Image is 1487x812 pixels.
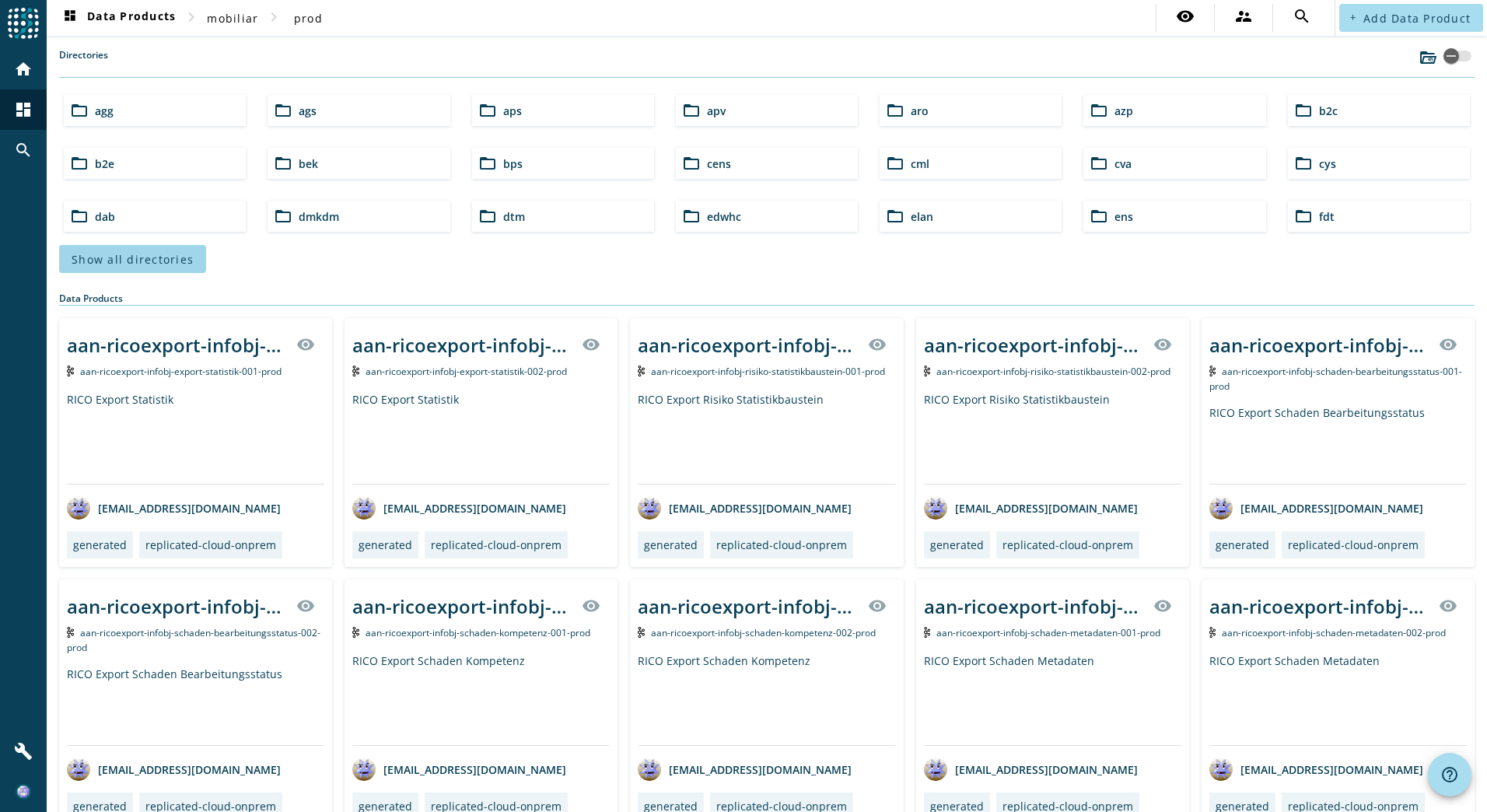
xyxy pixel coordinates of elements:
span: fdt [1319,209,1335,224]
mat-icon: home [14,60,33,79]
img: Kafka Topic: aan-ricoexport-infobj-export-statistik-001-prod [67,366,74,376]
mat-icon: folder_open [682,101,701,120]
mat-icon: folder_open [682,207,701,226]
div: generated [930,537,984,552]
div: generated [644,537,698,552]
mat-icon: folder_open [274,207,292,226]
div: aan-ricoexport-infobj-schaden-metadaten-002-_stage_ [1209,593,1429,619]
mat-icon: search [1293,7,1311,26]
mat-icon: folder_open [1294,207,1313,226]
div: generated [73,537,127,552]
mat-icon: folder_open [886,207,904,226]
div: [EMAIL_ADDRESS][DOMAIN_NAME] [1209,496,1423,520]
span: Kafka Topic: aan-ricoexport-infobj-schaden-bearbeitungsstatus-001-prod [1209,365,1463,393]
span: ags [299,103,317,118]
img: avatar [924,758,947,781]
div: replicated-cloud-onprem [1002,537,1133,552]
mat-icon: visibility [296,597,315,615]
span: Add Data Product [1363,11,1471,26]
span: Show all directories [72,252,194,267]
img: avatar [67,496,90,520]
span: agg [95,103,114,118]
div: aan-ricoexport-infobj-schaden-kompetenz-002-_stage_ [638,593,858,619]
img: avatar [352,496,376,520]
span: prod [294,11,323,26]
mat-icon: visibility [1439,335,1457,354]
mat-icon: visibility [1439,597,1457,615]
span: Kafka Topic: aan-ricoexport-infobj-schaden-metadaten-002-prod [1222,626,1446,639]
div: RICO Export Schaden Metadaten [1209,653,1467,745]
span: dtm [503,209,525,224]
img: avatar [638,496,661,520]
mat-icon: search [14,141,33,159]
div: generated [359,537,412,552]
span: ens [1114,209,1133,224]
img: avatar [1209,496,1233,520]
mat-icon: dashboard [61,9,79,27]
img: Kafka Topic: aan-ricoexport-infobj-schaden-metadaten-002-prod [1209,627,1216,638]
mat-icon: visibility [582,597,600,615]
mat-icon: visibility [868,335,887,354]
span: dmkdm [299,209,339,224]
mat-icon: dashboard [14,100,33,119]
button: mobiliar [201,4,264,32]
div: replicated-cloud-onprem [431,537,562,552]
mat-icon: folder_open [274,154,292,173]
mat-icon: build [14,742,33,761]
img: avatar [352,758,376,781]
div: aan-ricoexport-infobj-schaden-bearbeitungsstatus-002-_stage_ [67,593,287,619]
span: Kafka Topic: aan-ricoexport-infobj-schaden-kompetenz-002-prod [651,626,876,639]
mat-icon: folder_open [478,154,497,173]
mat-icon: chevron_right [182,8,201,26]
div: RICO Export Schaden Kompetenz [638,653,895,745]
mat-icon: folder_open [274,101,292,120]
div: RICO Export Statistik [352,392,610,484]
span: Data Products [61,9,176,27]
div: RICO Export Schaden Metadaten [924,653,1181,745]
mat-icon: folder_open [70,101,89,120]
mat-icon: visibility [1153,597,1172,615]
div: aan-ricoexport-infobj-schaden-kompetenz-001-_stage_ [352,593,572,619]
div: replicated-cloud-onprem [716,537,847,552]
mat-icon: visibility [868,597,887,615]
div: RICO Export Risiko Statistikbaustein [924,392,1181,484]
mat-icon: chevron_right [264,8,283,26]
span: elan [911,209,933,224]
div: [EMAIL_ADDRESS][DOMAIN_NAME] [67,758,281,781]
mat-icon: folder_open [478,207,497,226]
mat-icon: visibility [1153,335,1172,354]
div: Data Products [59,292,1475,306]
span: aps [503,103,522,118]
span: azp [1114,103,1133,118]
img: Kafka Topic: aan-ricoexport-infobj-schaden-kompetenz-002-prod [638,627,645,638]
div: generated [1216,537,1269,552]
mat-icon: folder_open [1090,154,1108,173]
div: aan-ricoexport-infobj-schaden-metadaten-001-_stage_ [924,593,1144,619]
mat-icon: folder_open [886,101,904,120]
img: avatar [924,496,947,520]
img: Kafka Topic: aan-ricoexport-infobj-schaden-bearbeitungsstatus-002-prod [67,627,74,638]
span: edwhc [707,209,741,224]
mat-icon: folder_open [1090,207,1108,226]
span: Kafka Topic: aan-ricoexport-infobj-export-statistik-002-prod [366,365,567,378]
mat-icon: folder_open [1090,101,1108,120]
div: aan-ricoexport-infobj-risiko-statistikbaustein-001-_stage_ [638,332,858,358]
mat-icon: folder_open [886,154,904,173]
mat-icon: supervisor_account [1234,7,1253,26]
mat-icon: help_outline [1440,765,1459,784]
mat-icon: folder_open [1294,154,1313,173]
img: 86f881849138d3b1d94c796c1116b66a [16,784,31,800]
div: [EMAIL_ADDRESS][DOMAIN_NAME] [67,496,281,520]
mat-icon: folder_open [682,154,701,173]
span: apv [707,103,726,118]
div: aan-ricoexport-infobj-export-statistik-002-_stage_ [352,332,572,358]
div: [EMAIL_ADDRESS][DOMAIN_NAME] [638,496,852,520]
div: [EMAIL_ADDRESS][DOMAIN_NAME] [352,496,566,520]
span: b2e [95,156,114,171]
img: Kafka Topic: aan-ricoexport-infobj-schaden-kompetenz-001-prod [352,627,359,638]
img: Kafka Topic: aan-ricoexport-infobj-risiko-statistikbaustein-001-prod [638,366,645,376]
mat-icon: visibility [582,335,600,354]
img: avatar [1209,758,1233,781]
img: Kafka Topic: aan-ricoexport-infobj-risiko-statistikbaustein-002-prod [924,366,931,376]
span: cens [707,156,731,171]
